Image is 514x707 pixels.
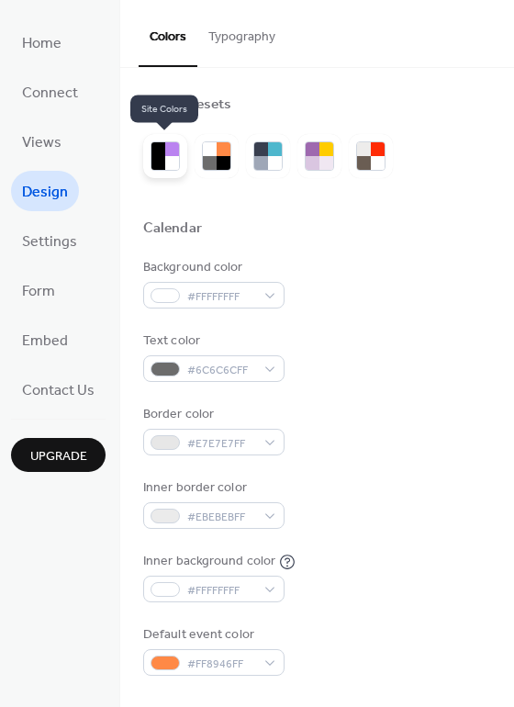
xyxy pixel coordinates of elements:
span: #E7E7E7FF [187,434,255,454]
span: Contact Us [22,376,95,406]
span: #6C6C6CFF [187,361,255,380]
span: #FFFFFFFF [187,581,255,600]
span: #FF8946FF [187,655,255,674]
span: #EBEBEBFF [187,508,255,527]
a: Settings [11,220,88,261]
div: Calendar [143,219,202,239]
span: Views [22,129,61,158]
span: #FFFFFFFF [187,287,255,307]
span: Connect [22,79,78,108]
div: Default event color [143,625,281,645]
a: Home [11,22,73,62]
span: Upgrade [30,447,87,466]
a: Embed [11,320,79,360]
a: Views [11,121,73,162]
a: Connect [11,72,89,112]
span: Settings [22,228,77,257]
span: Home [22,29,61,59]
div: Background color [143,258,281,277]
div: Inner border color [143,478,281,498]
div: Inner background color [143,552,275,571]
span: Form [22,277,55,307]
span: Design [22,178,68,208]
div: Text color [143,331,281,351]
a: Design [11,171,79,211]
span: Site Colors [130,95,198,123]
span: Embed [22,327,68,356]
a: Form [11,270,66,310]
div: Border color [143,405,281,424]
a: Contact Us [11,369,106,410]
button: Upgrade [11,438,106,472]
